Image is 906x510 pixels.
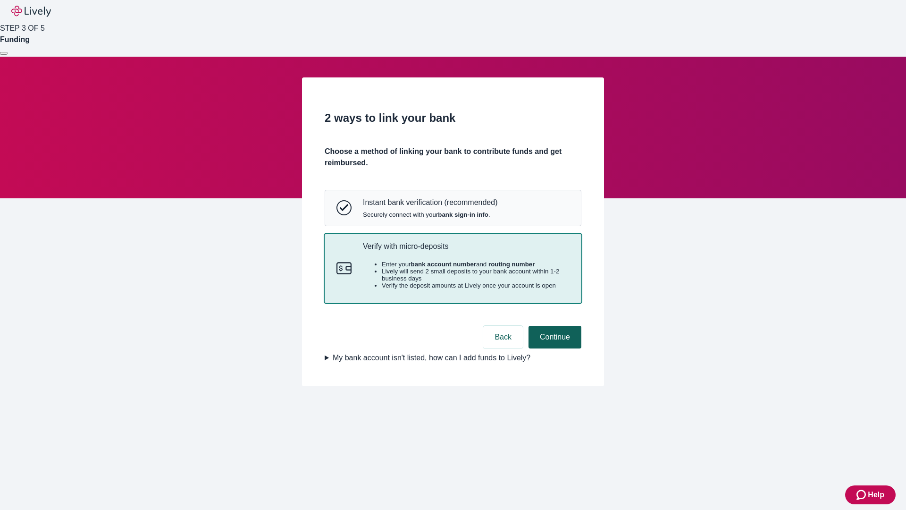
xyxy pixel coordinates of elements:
button: Zendesk support iconHelp [845,485,896,504]
p: Instant bank verification (recommended) [363,198,497,207]
svg: Zendesk support icon [856,489,868,501]
li: Verify the deposit amounts at Lively once your account is open [382,282,570,289]
span: Securely connect with your . [363,211,497,218]
button: Continue [528,326,581,348]
button: Micro-depositsVerify with micro-depositsEnter yourbank account numberand routing numberLively wil... [325,234,581,303]
h4: Choose a method of linking your bank to contribute funds and get reimbursed. [325,146,581,169]
strong: bank account number [411,261,477,268]
strong: bank sign-in info [438,211,488,218]
svg: Micro-deposits [336,261,352,276]
li: Lively will send 2 small deposits to your bank account within 1-2 business days [382,268,570,282]
span: Help [868,489,884,501]
li: Enter your and [382,261,570,268]
button: Instant bank verificationInstant bank verification (recommended)Securely connect with yourbank si... [325,190,581,225]
img: Lively [11,6,51,17]
svg: Instant bank verification [336,200,352,215]
strong: routing number [488,261,535,268]
h2: 2 ways to link your bank [325,110,581,127]
summary: My bank account isn't listed, how can I add funds to Lively? [325,352,581,364]
button: Back [483,326,523,348]
p: Verify with micro-deposits [363,242,570,251]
